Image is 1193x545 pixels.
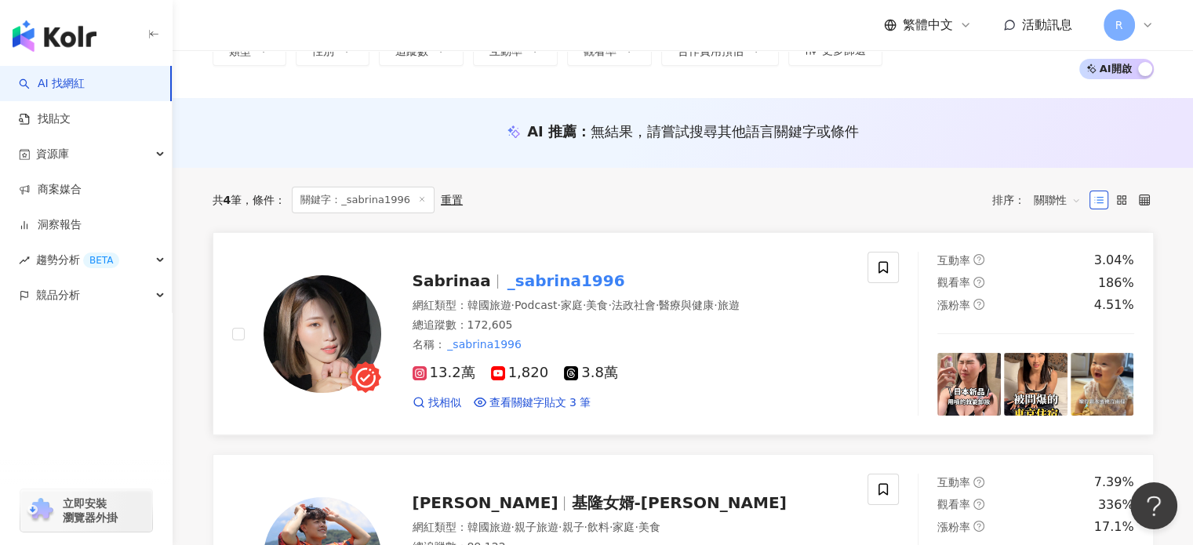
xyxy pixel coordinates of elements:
[413,318,849,333] div: 總追蹤數 ： 172,605
[413,271,491,290] span: Sabrinaa
[19,76,85,92] a: searchAI 找網紅
[19,182,82,198] a: 商案媒合
[13,20,96,52] img: logo
[511,521,515,533] span: ·
[561,299,583,311] span: 家庭
[937,476,970,489] span: 互動率
[312,45,334,57] span: 性別
[242,194,286,206] span: 條件 ：
[558,521,562,533] span: ·
[584,521,587,533] span: ·
[973,277,984,288] span: question-circle
[446,336,524,353] mark: _sabrina1996
[474,395,591,411] a: 查看關鍵字貼文 3 筆
[229,45,251,57] span: 類型
[609,521,613,533] span: ·
[584,45,617,57] span: 觀看率
[491,365,549,381] span: 1,820
[613,521,635,533] span: 家庭
[413,520,849,536] div: 網紅類型 ：
[937,353,1001,416] img: post-image
[973,299,984,310] span: question-circle
[515,299,557,311] span: Podcast
[1004,353,1068,416] img: post-image
[557,299,560,311] span: ·
[489,395,591,411] span: 查看關鍵字貼文 3 筆
[1071,353,1134,416] img: post-image
[83,253,119,268] div: BETA
[1094,518,1134,536] div: 17.1%
[395,45,428,57] span: 追蹤數
[441,194,463,206] div: 重置
[1094,474,1134,491] div: 7.39%
[564,365,618,381] span: 3.8萬
[992,187,1089,213] div: 排序：
[718,299,740,311] span: 旅遊
[937,254,970,267] span: 互動率
[413,365,475,381] span: 13.2萬
[63,496,118,525] span: 立即安裝 瀏覽器外掛
[678,45,744,57] span: 合作費用預估
[1022,17,1072,32] span: 活動訊息
[36,278,80,313] span: 競品分析
[515,521,558,533] span: 親子旅遊
[292,187,435,213] span: 關鍵字：_sabrina1996
[591,123,859,140] span: 無結果，請嘗試搜尋其他語言關鍵字或條件
[413,395,461,411] a: 找相似
[489,45,522,57] span: 互動率
[20,489,152,532] a: chrome extension立即安裝 瀏覽器外掛
[1130,482,1177,529] iframe: Help Scout Beacon - Open
[973,521,984,532] span: question-circle
[635,521,638,533] span: ·
[264,275,381,393] img: KOL Avatar
[467,299,511,311] span: 韓國旅遊
[213,232,1154,435] a: KOL AvatarSabrinaa_sabrina1996網紅類型：韓國旅遊·Podcast·家庭·美食·法政社會·醫療與健康·旅遊總追蹤數：172,605名稱：_sabrina199613....
[571,493,786,512] span: 基隆女婿-[PERSON_NAME]
[1094,296,1134,314] div: 4.51%
[973,477,984,488] span: question-circle
[25,498,56,523] img: chrome extension
[656,299,659,311] span: ·
[586,299,608,311] span: 美食
[224,194,231,206] span: 4
[583,299,586,311] span: ·
[36,242,119,278] span: 趨勢分析
[1115,16,1123,34] span: R
[587,521,609,533] span: 飲料
[612,299,656,311] span: 法政社會
[19,255,30,266] span: rise
[19,111,71,127] a: 找貼文
[1094,252,1134,269] div: 3.04%
[903,16,953,34] span: 繁體中文
[638,521,660,533] span: 美食
[714,299,717,311] span: ·
[511,299,515,311] span: ·
[413,298,849,314] div: 網紅類型 ：
[504,268,628,293] mark: _sabrina1996
[659,299,714,311] span: 醫療與健康
[467,521,511,533] span: 韓國旅遊
[213,194,242,206] div: 共 筆
[1098,274,1134,292] div: 186%
[19,217,82,233] a: 洞察報告
[413,336,524,353] span: 名稱 ：
[36,136,69,172] span: 資源庫
[937,299,970,311] span: 漲粉率
[937,521,970,533] span: 漲粉率
[527,122,859,141] div: AI 推薦 ：
[973,254,984,265] span: question-circle
[1034,187,1081,213] span: 關聯性
[608,299,611,311] span: ·
[428,395,461,411] span: 找相似
[937,276,970,289] span: 觀看率
[937,498,970,510] span: 觀看率
[973,499,984,510] span: question-circle
[562,521,584,533] span: 親子
[1098,496,1134,514] div: 336%
[413,493,558,512] span: [PERSON_NAME]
